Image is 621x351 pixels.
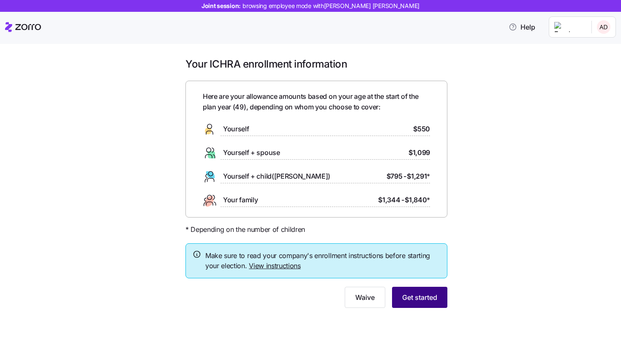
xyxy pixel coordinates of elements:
[355,292,375,302] span: Waive
[407,171,430,182] span: $1,291
[554,22,585,32] img: Employer logo
[392,287,447,308] button: Get started
[405,195,430,205] span: $1,840
[249,261,301,270] a: View instructions
[401,195,404,205] span: -
[597,20,610,34] img: 8d402169140c6430b5dca109281aeb30
[185,57,447,71] h1: Your ICHRA enrollment information
[413,124,430,134] span: $550
[223,171,330,182] span: Yourself + child([PERSON_NAME])
[409,147,430,158] span: $1,099
[202,2,419,10] span: Joint session:
[387,171,403,182] span: $795
[402,292,437,302] span: Get started
[203,91,430,112] span: Here are your allowance amounts based on your age at the start of the plan year ( 49 ), depending...
[502,19,542,35] button: Help
[223,124,249,134] span: Yourself
[403,171,406,182] span: -
[223,147,280,158] span: Yourself + spouse
[223,195,258,205] span: Your family
[345,287,385,308] button: Waive
[205,250,440,272] span: Make sure to read your company's enrollment instructions before starting your election.
[509,22,535,32] span: Help
[242,2,419,10] span: browsing employee mode with [PERSON_NAME] [PERSON_NAME]
[378,195,400,205] span: $1,344
[185,224,305,235] span: * Depending on the number of children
